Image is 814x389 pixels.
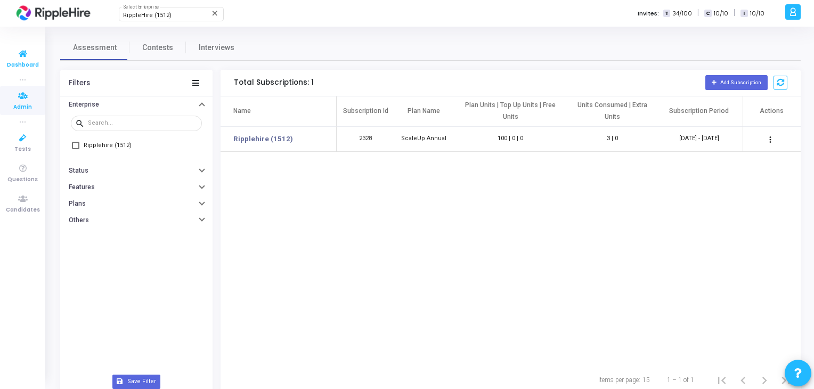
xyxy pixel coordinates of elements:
[697,7,699,19] span: |
[760,128,781,150] button: Example icon-button with a menu
[88,120,198,126] input: Search...
[705,75,768,90] button: Add Subscription
[750,9,764,18] span: 10/10
[337,126,395,152] td: 2328
[127,377,156,386] span: Save Filter
[60,163,213,179] button: Status
[656,126,743,152] td: [DATE] - [DATE]
[395,126,453,152] td: ScaleUp Annual
[7,175,38,184] span: Questions
[123,12,172,19] span: RippleHire (1512)
[60,179,213,196] button: Features
[568,126,655,152] td: 3 | 0
[75,118,88,128] mat-icon: search
[704,10,711,18] span: C
[234,78,314,87] h5: Total Subscriptions: 1
[764,133,777,146] mat-icon: more_vert
[199,42,234,53] span: Interviews
[453,126,569,152] td: 100 | 0 | 0
[740,10,747,18] span: I
[7,61,39,70] span: Dashboard
[714,9,728,18] span: 10/10
[69,101,99,109] h6: Enterprise
[73,42,117,53] span: Assessment
[60,196,213,212] button: Plans
[638,9,659,18] label: Invites:
[453,96,569,126] th: Plan Units | Top Up Units | Free Units
[337,96,395,126] th: Subscription Id
[112,375,161,388] button: Save Filter
[142,42,173,53] span: Contests
[69,183,95,191] h6: Features
[720,79,761,85] span: Add Subscription
[60,96,213,113] button: Enterprise
[568,96,655,126] th: Units Consumed | Extra Units
[743,96,801,126] th: Actions
[667,375,694,385] div: 1 – 1 of 1
[69,216,89,224] h6: Others
[13,103,32,112] span: Admin
[60,212,213,229] button: Others
[233,105,251,117] div: Name
[598,375,640,385] div: Items per page:
[211,9,219,18] mat-icon: Clear
[84,139,132,152] span: Ripplehire (1512)
[672,9,692,18] span: 34/100
[69,167,88,175] h6: Status
[663,10,670,18] span: T
[233,134,293,144] a: Ripplehire (1512)
[14,145,31,154] span: Tests
[13,3,93,24] img: logo
[6,206,40,215] span: Candidates
[69,200,86,208] h6: Plans
[734,7,735,19] span: |
[395,96,453,126] th: Plan Name
[656,96,743,126] th: Subscription Period
[642,375,650,385] div: 15
[69,79,90,87] div: Filters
